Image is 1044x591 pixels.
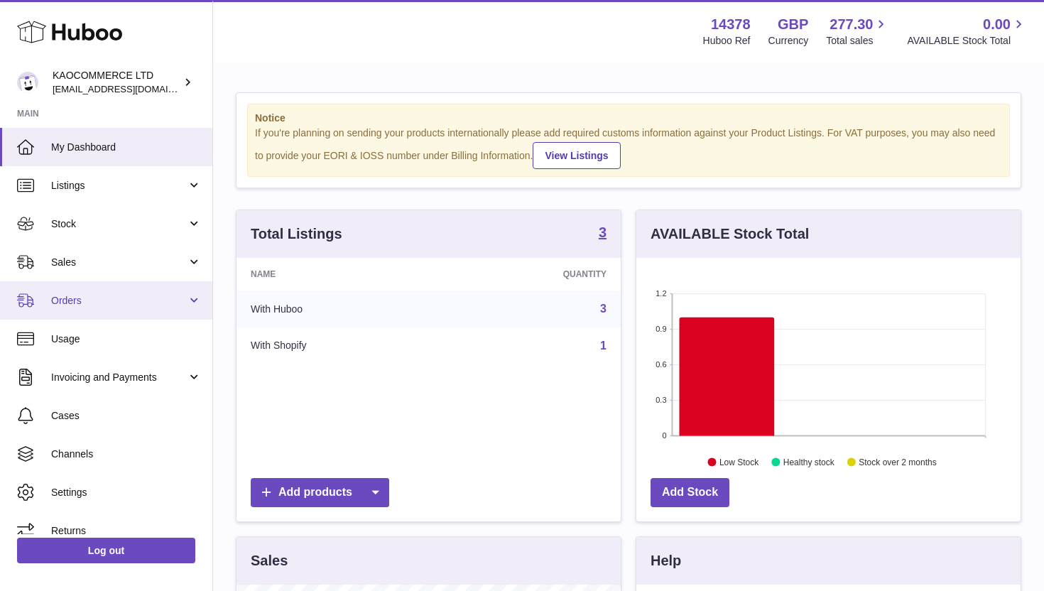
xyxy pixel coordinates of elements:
[600,303,607,315] a: 3
[51,179,187,193] span: Listings
[251,478,389,507] a: Add products
[907,34,1027,48] span: AVAILABLE Stock Total
[251,551,288,570] h3: Sales
[907,15,1027,48] a: 0.00 AVAILABLE Stock Total
[17,72,38,93] img: hello@lunera.co.uk
[599,225,607,239] strong: 3
[51,294,187,308] span: Orders
[662,431,666,440] text: 0
[600,340,607,352] a: 1
[651,551,681,570] h3: Help
[51,371,187,384] span: Invoicing and Payments
[51,141,202,154] span: My Dashboard
[51,486,202,499] span: Settings
[651,224,809,244] h3: AVAILABLE Stock Total
[51,524,202,538] span: Returns
[51,256,187,269] span: Sales
[656,396,666,404] text: 0.3
[255,112,1002,125] strong: Notice
[236,327,444,364] td: With Shopify
[711,15,751,34] strong: 14378
[830,15,873,34] span: 277.30
[51,448,202,461] span: Channels
[236,258,444,291] th: Name
[53,69,180,96] div: KAOCOMMERCE LTD
[826,34,889,48] span: Total sales
[255,126,1002,169] div: If you're planning on sending your products internationally please add required customs informati...
[533,142,620,169] a: View Listings
[783,457,835,467] text: Healthy stock
[778,15,808,34] strong: GBP
[236,291,444,327] td: With Huboo
[656,289,666,298] text: 1.2
[719,457,759,467] text: Low Stock
[983,15,1011,34] span: 0.00
[599,225,607,242] a: 3
[51,332,202,346] span: Usage
[859,457,936,467] text: Stock over 2 months
[656,360,666,369] text: 0.6
[651,478,729,507] a: Add Stock
[826,15,889,48] a: 277.30 Total sales
[51,217,187,231] span: Stock
[51,409,202,423] span: Cases
[444,258,621,291] th: Quantity
[251,224,342,244] h3: Total Listings
[703,34,751,48] div: Huboo Ref
[656,325,666,333] text: 0.9
[768,34,809,48] div: Currency
[53,83,209,94] span: [EMAIL_ADDRESS][DOMAIN_NAME]
[17,538,195,563] a: Log out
